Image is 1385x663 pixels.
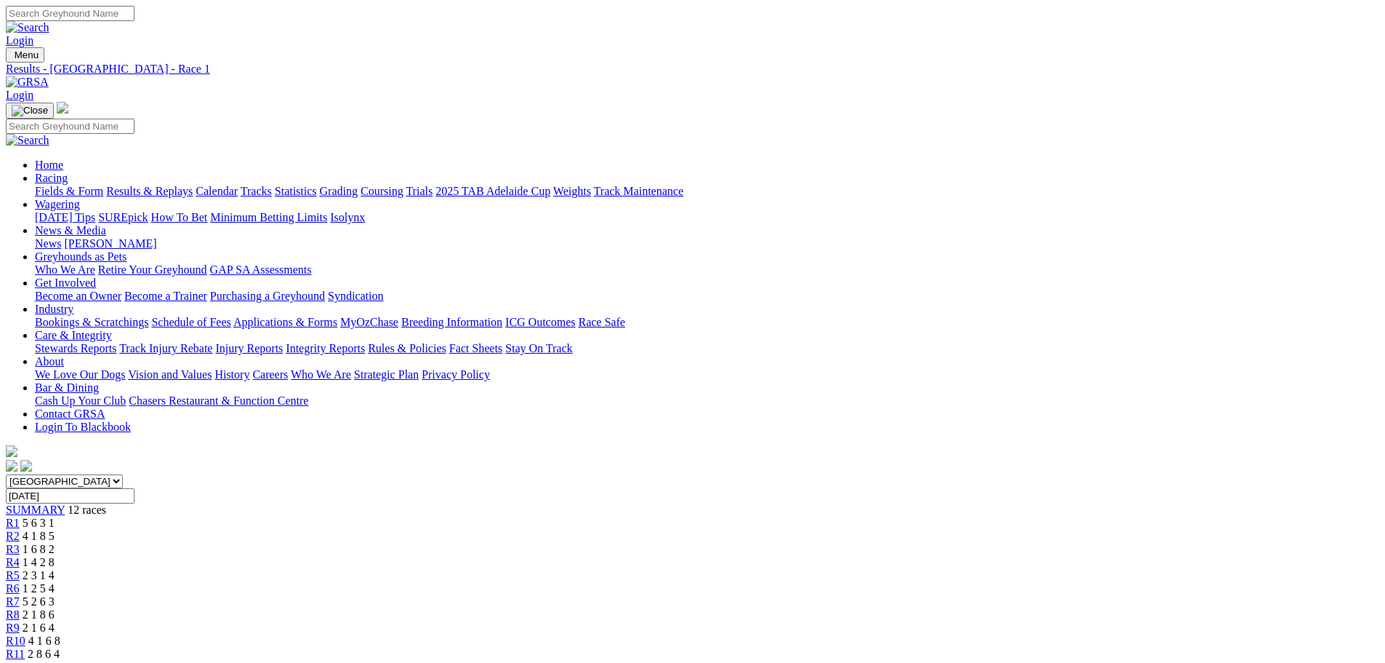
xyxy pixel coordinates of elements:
span: 2 3 1 4 [23,569,55,581]
div: News & Media [35,237,1379,250]
a: Who We Are [291,368,351,381]
img: Search [6,21,49,34]
a: Coursing [361,185,404,197]
a: Who We Are [35,263,95,276]
a: Retire Your Greyhound [98,263,207,276]
a: Isolynx [330,211,365,223]
a: Integrity Reports [286,342,365,354]
a: Track Injury Rebate [119,342,212,354]
a: R2 [6,530,20,542]
a: We Love Our Dogs [35,368,125,381]
a: Results & Replays [106,185,193,197]
a: Login To Blackbook [35,421,131,433]
div: Bar & Dining [35,394,1379,408]
span: Menu [15,49,39,60]
a: R9 [6,622,20,634]
a: R1 [6,517,20,529]
a: History [214,368,249,381]
a: 2025 TAB Adelaide Cup [435,185,550,197]
input: Select date [6,488,135,504]
img: GRSA [6,76,49,89]
span: 1 2 5 4 [23,582,55,595]
a: Injury Reports [215,342,283,354]
a: Tracks [241,185,272,197]
img: logo-grsa-white.png [57,102,68,114]
a: News [35,237,61,250]
a: R5 [6,569,20,581]
a: Grading [320,185,358,197]
span: 2 1 6 4 [23,622,55,634]
a: Wagering [35,198,80,210]
div: Get Involved [35,290,1379,303]
span: 4 1 6 8 [28,635,60,647]
div: About [35,368,1379,381]
button: Toggle navigation [6,103,54,119]
a: Home [35,159,63,171]
a: Chasers Restaurant & Function Centre [129,394,308,407]
a: Care & Integrity [35,329,112,341]
a: Bar & Dining [35,381,99,394]
span: 5 2 6 3 [23,595,55,608]
input: Search [6,119,135,134]
a: Stay On Track [505,342,572,354]
span: 1 4 2 8 [23,556,55,568]
img: Search [6,134,49,147]
a: ICG Outcomes [505,316,575,328]
a: Contact GRSA [35,408,105,420]
a: Fields & Form [35,185,103,197]
a: Become an Owner [35,290,121,302]
input: Search [6,6,135,21]
a: R4 [6,556,20,568]
span: 12 races [68,504,106,516]
span: 4 1 8 5 [23,530,55,542]
a: Minimum Betting Limits [210,211,327,223]
a: Trials [406,185,433,197]
a: Strategic Plan [354,368,419,381]
a: Racing [35,172,68,184]
a: Applications & Forms [233,316,337,328]
a: Bookings & Scratchings [35,316,148,328]
a: R7 [6,595,20,608]
span: 1 6 8 2 [23,543,55,555]
div: Industry [35,316,1379,329]
a: Get Involved [35,277,96,289]
a: R11 [6,648,25,660]
a: Become a Trainer [124,290,207,302]
a: Login [6,89,33,101]
a: Calendar [196,185,238,197]
span: 5 6 3 1 [23,517,55,529]
button: Toggle navigation [6,47,44,63]
img: facebook.svg [6,460,17,472]
span: 2 8 6 4 [28,648,60,660]
div: Care & Integrity [35,342,1379,355]
div: Racing [35,185,1379,198]
a: Track Maintenance [594,185,683,197]
a: Industry [35,303,73,315]
a: R6 [6,582,20,595]
a: Results - [GEOGRAPHIC_DATA] - Race 1 [6,63,1379,76]
a: Breeding Information [401,316,502,328]
img: Close [12,105,48,116]
a: Greyhounds as Pets [35,250,127,263]
a: [DATE] Tips [35,211,95,223]
a: [PERSON_NAME] [64,237,156,250]
a: GAP SA Assessments [210,263,312,276]
a: Syndication [328,290,383,302]
a: R8 [6,608,20,621]
a: Weights [553,185,591,197]
a: SUREpick [98,211,148,223]
a: Statistics [275,185,317,197]
a: Careers [252,368,288,381]
a: R10 [6,635,25,647]
img: twitter.svg [20,460,32,472]
a: Fact Sheets [449,342,502,354]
